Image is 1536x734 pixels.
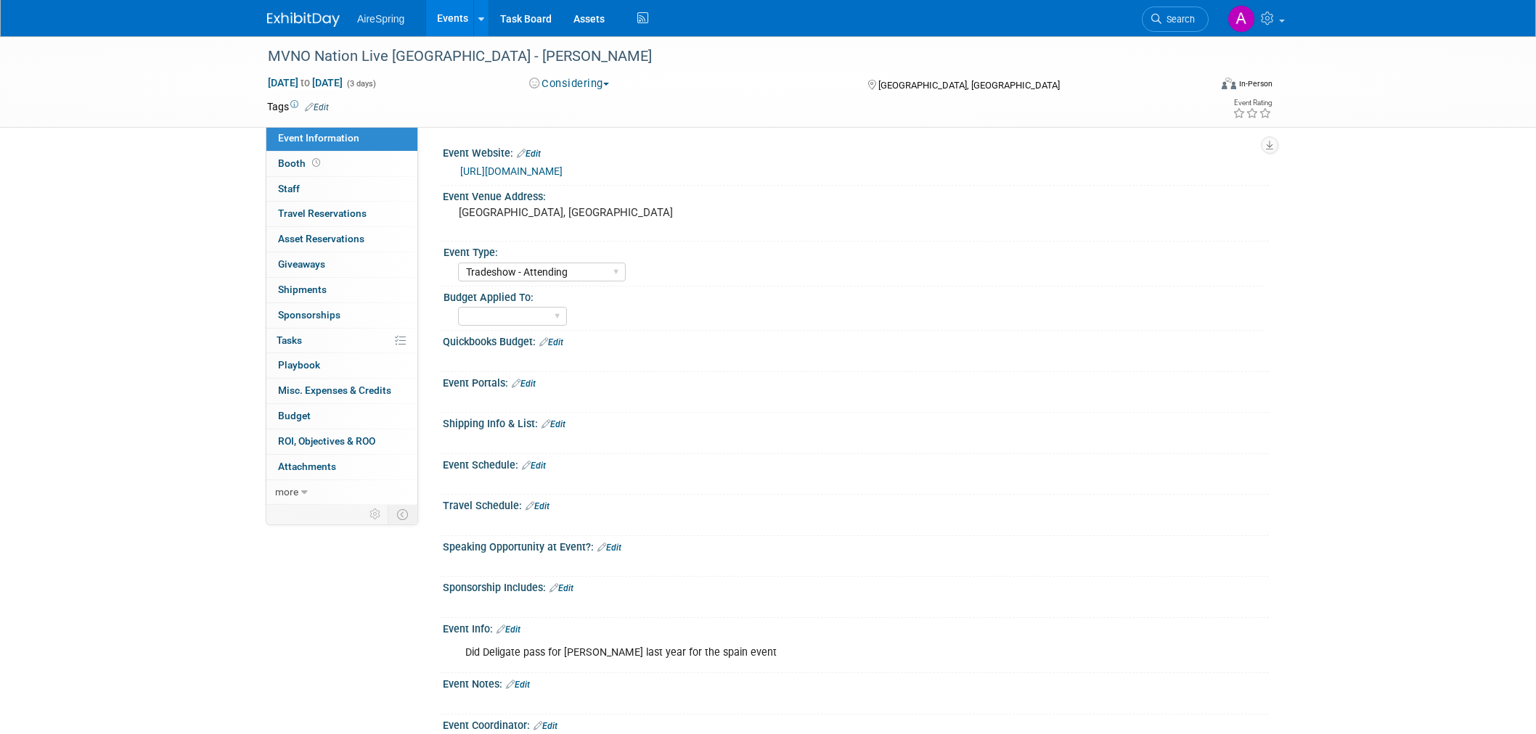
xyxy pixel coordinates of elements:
[298,77,312,88] span: to
[497,624,520,635] a: Edit
[309,157,323,168] span: Booth not reserved yet
[266,303,417,328] a: Sponsorships
[278,461,336,472] span: Attachments
[443,673,1269,692] div: Event Notes:
[443,331,1269,350] div: Quickbooks Budget:
[266,227,417,252] a: Asset Reservations
[266,177,417,202] a: Staff
[443,536,1269,555] div: Speaking Opportunity at Event?:
[597,543,621,553] a: Edit
[278,258,325,270] span: Giveaways
[459,206,771,219] pre: [GEOGRAPHIC_DATA], [GEOGRAPHIC_DATA]
[266,353,417,378] a: Playbook
[534,721,557,731] a: Edit
[443,618,1269,637] div: Event Info:
[266,126,417,151] a: Event Information
[524,76,615,91] button: Considering
[1123,75,1272,97] div: Event Format
[275,486,298,498] span: more
[1222,78,1236,89] img: Format-Inperson.png
[266,278,417,302] a: Shipments
[278,233,364,244] span: Asset Reservations
[539,337,563,347] a: Edit
[267,99,329,114] td: Tags
[266,202,417,226] a: Travel Reservations
[878,80,1060,91] span: [GEOGRAPHIC_DATA], [GEOGRAPHIC_DATA]
[263,44,1187,70] div: MVNO Nation Live [GEOGRAPHIC_DATA] - [PERSON_NAME]
[1238,78,1272,89] div: In-Person
[357,13,404,25] span: AireSpring
[278,384,391,396] span: Misc. Expenses & Credits
[278,284,327,295] span: Shipments
[346,79,376,88] span: (3 days)
[266,329,417,353] a: Tasks
[278,309,340,321] span: Sponsorships
[522,461,546,471] a: Edit
[542,419,565,429] a: Edit
[444,242,1262,260] div: Event Type:
[506,680,530,690] a: Edit
[266,379,417,403] a: Misc. Expenses & Credits
[278,410,311,421] span: Budget
[278,157,323,169] span: Booth
[267,76,343,89] span: [DATE] [DATE]
[1227,5,1255,33] img: Aila Ortiaga
[266,455,417,479] a: Attachments
[1161,14,1195,25] span: Search
[266,480,417,505] a: more
[443,495,1269,514] div: Travel Schedule:
[460,165,563,177] a: [URL][DOMAIN_NAME]
[443,454,1269,473] div: Event Schedule:
[443,577,1269,595] div: Sponsorship Includes:
[267,12,340,27] img: ExhibitDay
[278,132,359,144] span: Event Information
[278,359,320,371] span: Playbook
[388,505,418,524] td: Toggle Event Tabs
[444,286,1262,305] div: Budget Applied To:
[305,102,329,112] a: Edit
[266,152,417,176] a: Booth
[278,207,367,219] span: Travel Reservations
[443,186,1269,204] div: Event Venue Address:
[266,429,417,454] a: ROI, Objectives & ROO
[278,183,300,194] span: Staff
[278,435,375,447] span: ROI, Objectives & ROO
[443,142,1269,161] div: Event Website:
[512,379,536,389] a: Edit
[517,149,541,159] a: Edit
[266,252,417,277] a: Giveaways
[1233,99,1272,107] div: Event Rating
[455,638,1109,667] div: Did Deligate pass for [PERSON_NAME] last year for the spain event
[443,413,1269,432] div: Shipping Info & List:
[277,334,302,346] span: Tasks
[550,583,573,593] a: Edit
[1142,7,1209,32] a: Search
[443,372,1269,391] div: Event Portals:
[526,501,550,511] a: Edit
[266,404,417,429] a: Budget
[443,714,1269,733] div: Event Coordinator:
[363,505,388,524] td: Personalize Event Tab Strip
